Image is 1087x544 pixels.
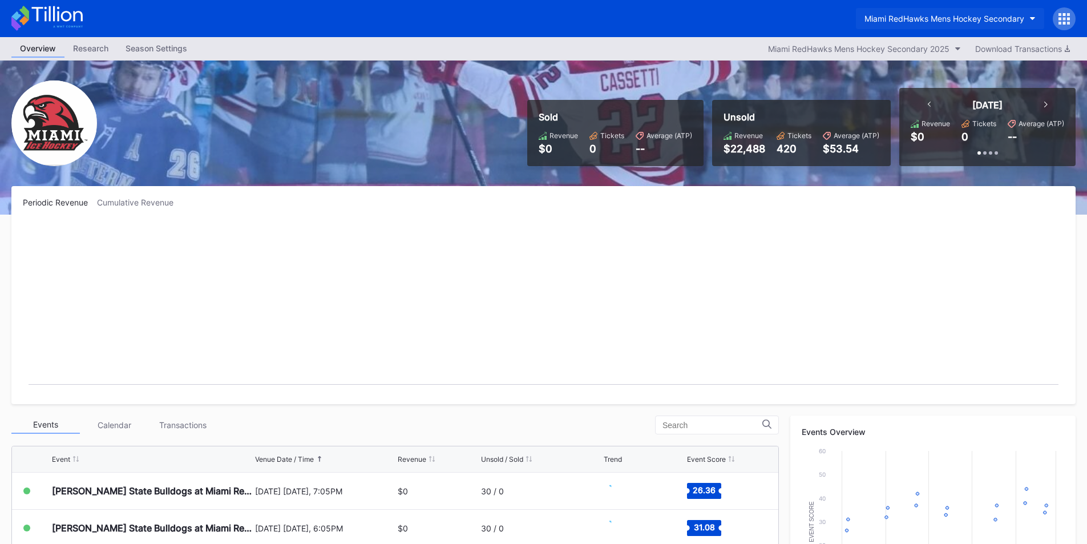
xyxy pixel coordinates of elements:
a: Overview [11,40,64,58]
div: Miami RedHawks Mens Hockey Secondary 2025 [768,44,949,54]
text: 40 [819,495,826,502]
div: Revenue [734,131,763,140]
div: Download Transactions [975,44,1070,54]
svg: Chart title [604,514,638,542]
div: -- [636,143,692,155]
div: 30 / 0 [481,523,504,533]
div: [DATE] [972,99,1003,111]
div: $0 [398,523,408,533]
div: Trend [604,455,622,464]
div: $22,488 [724,143,765,155]
div: Average (ATP) [834,131,879,140]
button: Miami RedHawks Mens Hockey Secondary 2025 [762,41,967,57]
div: -- [1008,131,1017,143]
div: [DATE] [DATE], 7:05PM [255,486,395,496]
div: Calendar [80,416,148,434]
div: Miami RedHawks Mens Hockey Secondary [864,14,1024,23]
div: 0 [961,131,968,143]
div: Events Overview [802,427,1064,437]
div: Venue Date / Time [255,455,314,464]
img: Miami_RedHawks_Mens_Hockey_Secondary.png [11,80,97,166]
div: 0 [589,143,624,155]
text: 30 [819,518,826,525]
div: Average (ATP) [646,131,692,140]
div: [PERSON_NAME] State Bulldogs at Miami Redhawks Mens Hockey [52,522,252,534]
text: 60 [819,448,826,454]
div: Event [52,455,70,464]
div: [DATE] [DATE], 6:05PM [255,523,395,533]
div: Tickets [787,131,811,140]
div: Unsold / Sold [481,455,523,464]
text: 26.36 [693,485,716,495]
div: Tickets [972,119,996,128]
div: $0 [398,486,408,496]
div: Event Score [687,455,726,464]
div: $0 [539,143,578,155]
div: 30 / 0 [481,486,504,496]
div: Revenue [922,119,950,128]
div: 420 [777,143,811,155]
svg: Chart title [23,221,1064,393]
text: 50 [819,471,826,478]
div: Unsold [724,111,879,123]
div: Research [64,40,117,57]
button: Miami RedHawks Mens Hockey Secondary [856,8,1044,29]
div: Cumulative Revenue [97,198,183,207]
div: Tickets [600,131,624,140]
div: Sold [539,111,692,123]
a: Research [64,40,117,58]
input: Search [662,421,762,430]
text: 31.08 [693,522,714,532]
text: Event Score [809,501,815,542]
svg: Chart title [604,477,638,505]
a: Season Settings [117,40,196,58]
div: Transactions [148,416,217,434]
div: Average (ATP) [1019,119,1064,128]
div: Revenue [398,455,426,464]
div: Season Settings [117,40,196,57]
div: $53.54 [823,143,879,155]
div: $0 [911,131,924,143]
div: Periodic Revenue [23,198,97,207]
div: Revenue [549,131,578,140]
div: Events [11,416,80,434]
button: Download Transactions [969,41,1076,57]
div: [PERSON_NAME] State Bulldogs at Miami Redhawks Mens Hockey [52,485,252,497]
